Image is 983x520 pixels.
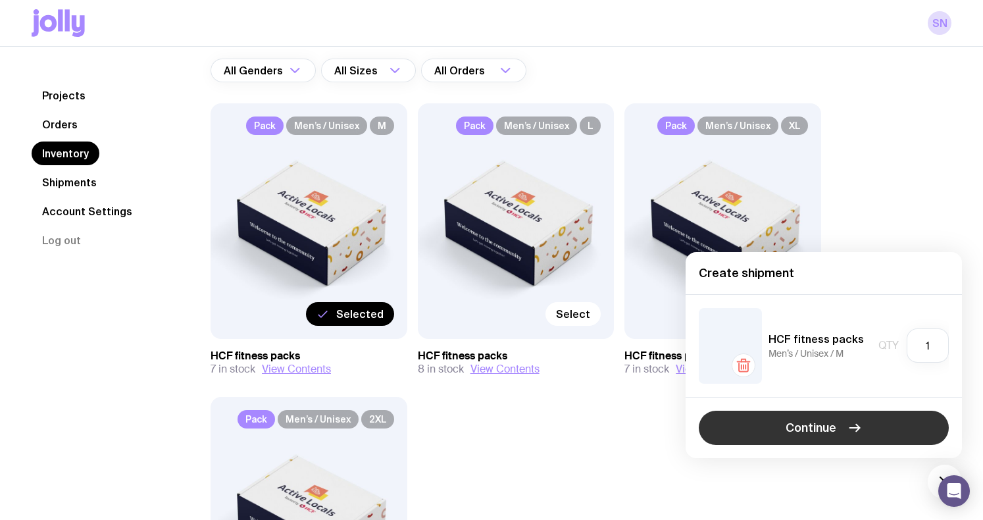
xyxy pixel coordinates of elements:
[224,59,286,82] span: All Genders
[496,117,577,135] span: Men’s / Unisex
[32,84,96,107] a: Projects
[370,117,394,135] span: M
[624,363,669,376] span: 7 in stock
[556,307,590,321] span: Select
[32,228,91,252] button: Log out
[336,307,384,321] span: Selected
[781,117,808,135] span: XL
[928,11,951,35] a: SN
[580,117,601,135] span: L
[334,59,380,82] span: All Sizes
[769,332,864,346] h5: HCF fitness packs
[699,411,949,445] button: Continue
[321,59,416,82] div: Search for option
[32,199,143,223] a: Account Settings
[697,117,778,135] span: Men’s / Unisex
[418,363,464,376] span: 8 in stock
[878,339,899,352] span: Qty
[286,117,367,135] span: Men’s / Unisex
[938,475,970,507] div: Open Intercom Messenger
[278,410,359,429] span: Men’s / Unisex
[470,363,540,376] button: View Contents
[211,363,255,376] span: 7 in stock
[238,410,275,429] span: Pack
[211,59,316,82] div: Search for option
[380,59,386,82] input: Search for option
[32,142,99,165] a: Inventory
[246,117,284,135] span: Pack
[262,363,331,376] button: View Contents
[676,363,745,376] button: View Contents
[488,59,496,82] input: Search for option
[32,170,107,194] a: Shipments
[786,420,836,436] span: Continue
[624,350,821,363] h3: HCF fitness packs
[769,348,844,359] span: Men’s / Unisex / M
[456,117,493,135] span: Pack
[418,350,615,363] h3: HCF fitness packs
[211,350,407,363] h3: HCF fitness packs
[657,117,695,135] span: Pack
[699,265,949,281] h4: Create shipment
[421,59,526,82] div: Search for option
[434,59,488,82] span: All Orders
[361,410,394,429] span: 2XL
[32,113,88,136] a: Orders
